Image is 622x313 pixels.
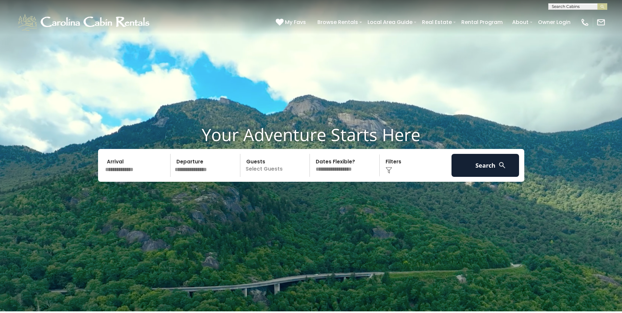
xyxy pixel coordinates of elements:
[5,124,617,145] h1: Your Adventure Starts Here
[364,16,416,28] a: Local Area Guide
[451,154,519,177] button: Search
[386,167,392,174] img: filter--v1.png
[535,16,574,28] a: Owner Login
[16,12,152,32] img: White-1-1-2.png
[498,161,506,169] img: search-regular-white.png
[285,18,306,26] span: My Favs
[419,16,455,28] a: Real Estate
[242,154,310,177] p: Select Guests
[314,16,361,28] a: Browse Rentals
[580,18,590,27] img: phone-regular-white.png
[276,18,308,27] a: My Favs
[458,16,506,28] a: Rental Program
[596,18,606,27] img: mail-regular-white.png
[509,16,532,28] a: About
